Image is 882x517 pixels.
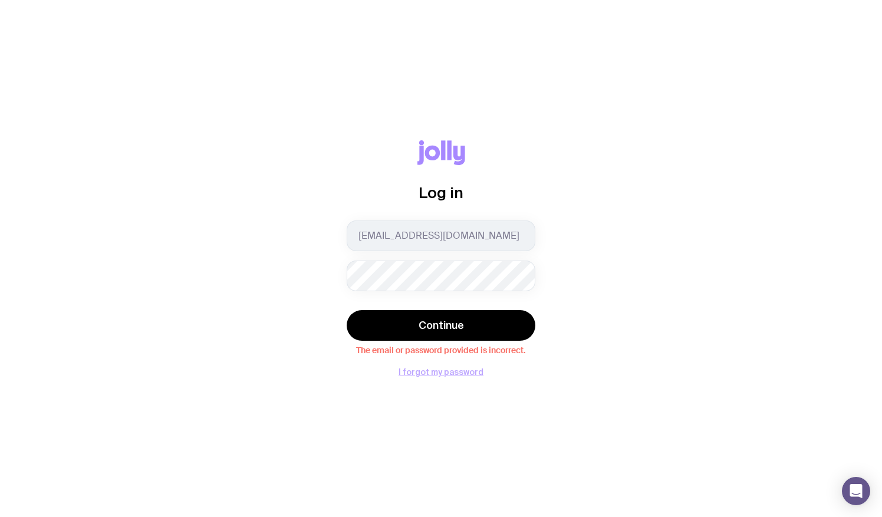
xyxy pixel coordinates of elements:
div: Open Intercom Messenger [842,477,870,505]
button: I forgot my password [399,367,483,377]
span: Continue [419,318,464,332]
input: you@email.com [347,220,535,251]
button: Continue [347,310,535,341]
span: Log in [419,184,463,201]
span: The email or password provided is incorrect. [347,343,535,355]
